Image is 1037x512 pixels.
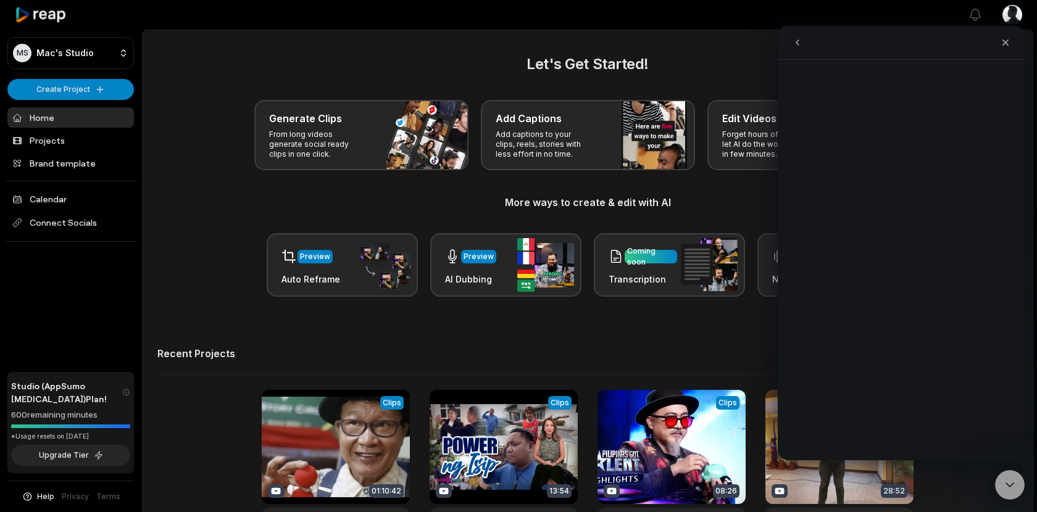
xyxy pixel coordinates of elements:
iframe: Intercom live chat [778,26,1025,460]
button: Help [22,491,54,502]
p: Add captions to your clips, reels, stories with less effort in no time. [496,130,591,159]
h2: Recent Projects [157,347,235,360]
h3: Auto Reframe [281,273,340,286]
a: Privacy [62,491,89,502]
p: Forget hours of editing, let AI do the work for you in few minutes. [722,130,818,159]
p: From long videos generate social ready clips in one click. [269,130,365,159]
div: *Usage resets on [DATE] [11,432,130,441]
a: Brand template [7,153,134,173]
div: Preview [464,251,494,262]
span: Connect Socials [7,212,134,234]
div: Coming soon [627,246,675,268]
img: transcription.png [681,238,738,291]
h3: AI Dubbing [445,273,496,286]
h3: Generate Clips [269,111,342,126]
h2: Let's Get Started! [157,53,1018,75]
img: auto_reframe.png [354,241,410,289]
h3: Noise removal [772,273,841,286]
span: Help [37,491,54,502]
div: MS [13,44,31,62]
a: Calendar [7,189,134,209]
button: Create Project [7,79,134,100]
p: Mac's Studio [36,47,94,59]
img: ai_dubbing.png [517,238,574,292]
a: Terms [96,491,120,502]
button: Upgrade Tier [11,445,130,466]
div: 600 remaining minutes [11,409,130,421]
a: Projects [7,130,134,151]
iframe: Intercom live chat [995,470,1025,500]
h3: Transcription [609,273,677,286]
span: Studio (AppSumo [MEDICAL_DATA]) Plan! [11,379,122,405]
h3: Edit Videos [722,111,777,126]
a: Home [7,107,134,128]
div: Preview [300,251,330,262]
h3: Add Captions [496,111,562,126]
h3: More ways to create & edit with AI [157,195,1018,210]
